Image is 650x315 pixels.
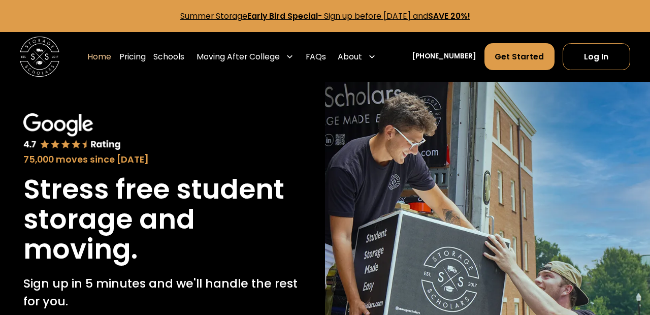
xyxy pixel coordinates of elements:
a: Log In [563,43,630,70]
strong: SAVE 20%! [428,11,470,21]
div: About [334,43,380,71]
a: Home [87,43,111,71]
a: FAQs [306,43,326,71]
img: Storage Scholars main logo [20,37,59,76]
h1: Stress free student storage and moving. [23,174,302,265]
a: Pricing [119,43,146,71]
a: Summer StorageEarly Bird Special- Sign up before [DATE] andSAVE 20%! [180,11,470,21]
div: 75,000 moves since [DATE] [23,153,302,166]
a: [PHONE_NUMBER] [412,51,476,62]
p: Sign up in 5 minutes and we'll handle the rest for you. [23,274,302,310]
strong: Early Bird Special [247,11,318,21]
a: Schools [153,43,184,71]
div: Moving After College [192,43,298,71]
a: Get Started [484,43,555,70]
div: Moving After College [197,51,280,63]
div: About [338,51,362,63]
img: Google 4.7 star rating [23,113,121,150]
